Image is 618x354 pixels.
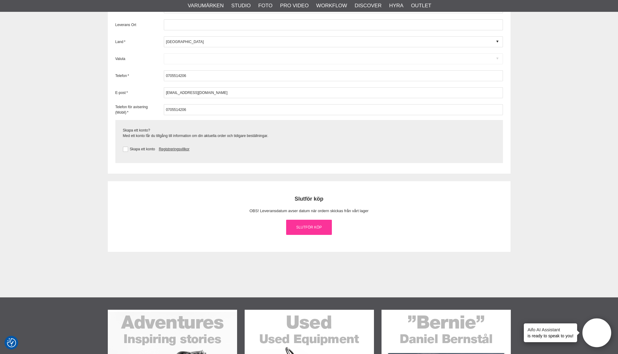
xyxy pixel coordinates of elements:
label: Telefon för avisering (Mobil) [115,104,164,115]
a: Discover [355,2,382,10]
span: Med ett konto får du tillgång till information om din aktuella order och tidigare beställningar. [123,133,495,139]
label: Valuta [115,56,164,62]
a: Foto [258,2,273,10]
label: Leverans Ort [115,22,164,28]
h4: Aifo AI Assistant [527,326,573,333]
a: Workflow [316,2,347,10]
a: Outlet [411,2,431,10]
a: Varumärken [188,2,224,10]
a: Studio [231,2,251,10]
a: Registreringsvillkor [159,146,189,152]
p: OBS! Leveransdatum avser datum när ordern skickas från vårt lager [123,208,495,214]
a: Hyra [389,2,403,10]
img: Revisit consent button [7,338,16,347]
h2: Slutför köp [123,195,495,203]
label: Telefon [115,73,164,78]
label: Skapa ett konto [128,147,155,151]
a: Pro Video [280,2,309,10]
div: is ready to speak to you! [524,323,577,342]
label: Land [115,39,164,45]
button: Samtyckesinställningar [7,337,16,348]
label: E-post [115,90,164,95]
a: Slutför köp [286,220,332,235]
span: Skapa ett konto? [123,128,495,133]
